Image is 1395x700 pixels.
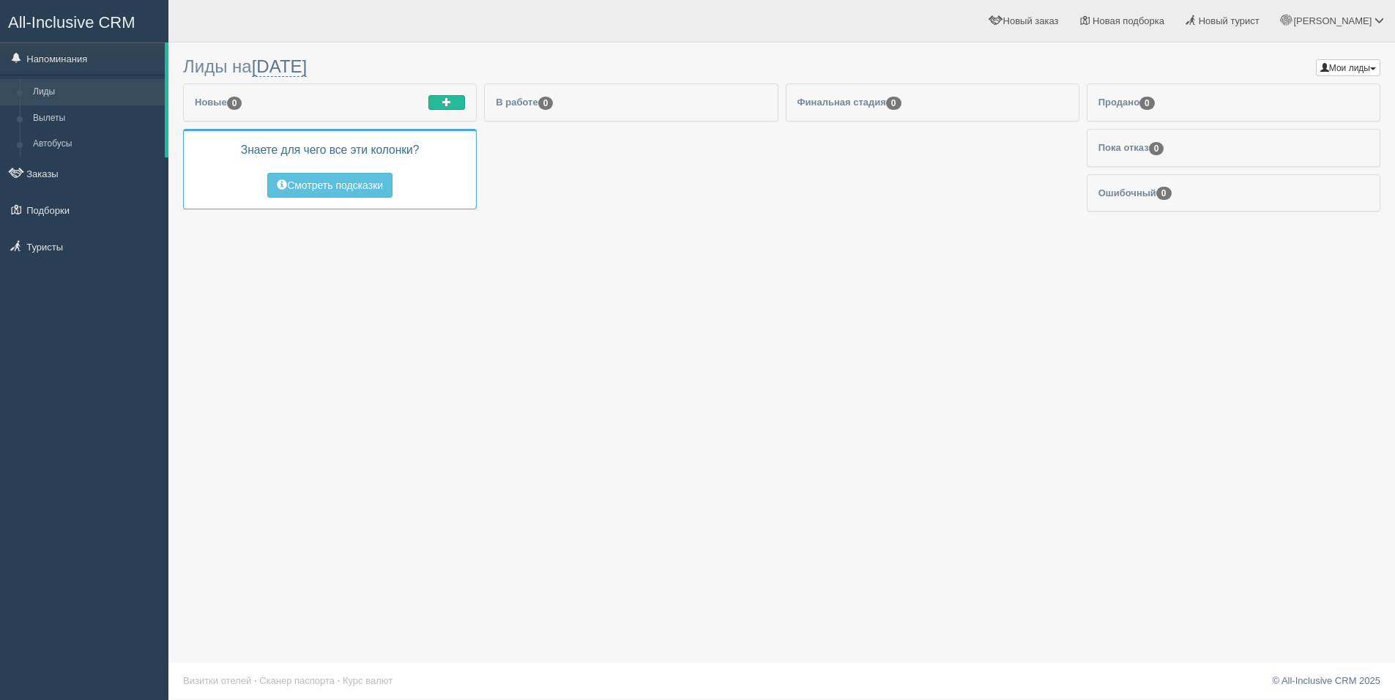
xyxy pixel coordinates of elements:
span: Продано [1098,97,1155,108]
span: В работе [496,97,553,108]
a: Визитки отелей [183,675,251,686]
span: 0 [227,97,242,110]
span: · [338,675,341,686]
span: 0 [1149,142,1164,155]
span: [PERSON_NAME] [1293,15,1372,26]
a: [DATE] [252,56,308,77]
span: · [254,675,257,686]
span: Пока отказ [1098,142,1164,153]
a: Автобусы [26,131,165,157]
span: Новый заказ [1003,15,1059,26]
a: Лиды [26,79,165,105]
span: 0 [1156,187,1172,200]
span: Знаете для чего все эти колонки? [241,144,420,156]
a: Вылеты [26,105,165,132]
span: All-Inclusive CRM [8,13,135,31]
a: Курс валют [343,675,393,686]
span: Новый турист [1199,15,1260,26]
span: Финальная стадия [797,97,901,108]
a: Сканер паспорта [259,675,335,686]
span: 0 [886,97,901,110]
span: 0 [1139,97,1155,110]
button: Смотреть подсказки [267,173,393,198]
span: Ошибочный [1098,187,1172,198]
a: All-Inclusive CRM [1,1,168,41]
a: © All-Inclusive CRM 2025 [1272,675,1380,686]
span: Новая подборка [1093,15,1164,26]
span: 0 [538,97,554,110]
h3: Лиды на [183,57,1380,76]
span: Новые [195,97,242,108]
button: Мои лиды [1316,59,1380,76]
